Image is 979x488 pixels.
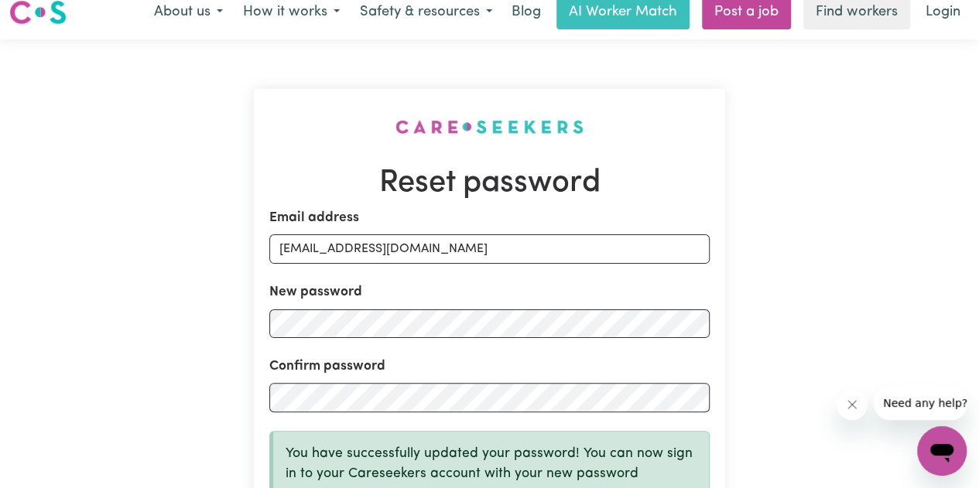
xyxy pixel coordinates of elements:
[917,426,967,476] iframe: Button to launch messaging window
[9,11,94,23] span: Need any help?
[837,389,868,420] iframe: Close message
[286,444,697,485] p: You have successfully updated your password! You can now sign in to your Careseekers account with...
[269,357,385,377] label: Confirm password
[874,386,967,420] iframe: Message from company
[269,208,359,228] label: Email address
[269,165,710,202] h1: Reset password
[269,282,362,302] label: New password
